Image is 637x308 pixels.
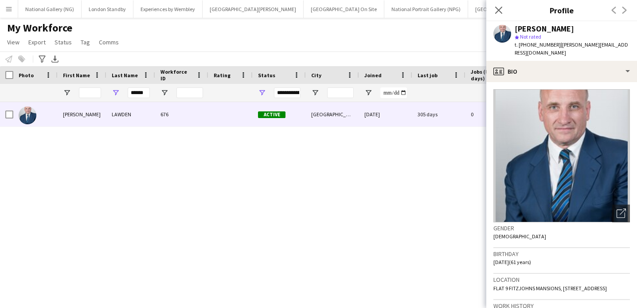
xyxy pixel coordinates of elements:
[37,54,47,64] app-action-btn: Advanced filters
[306,102,359,126] div: [GEOGRAPHIC_DATA]
[79,87,101,98] input: First Name Filter Input
[176,87,203,98] input: Workforce ID Filter Input
[203,0,304,18] button: [GEOGRAPHIC_DATA][PERSON_NAME]
[515,41,561,48] span: t. [PHONE_NUMBER]
[112,72,138,79] span: Last Name
[95,36,122,48] a: Comms
[493,233,546,240] span: [DEMOGRAPHIC_DATA]
[25,36,49,48] a: Export
[28,38,46,46] span: Export
[133,0,203,18] button: Experiences by Wembley
[412,102,465,126] div: 305 days
[81,38,90,46] span: Tag
[465,102,523,126] div: 0
[520,33,541,40] span: Not rated
[7,21,72,35] span: My Workforce
[493,285,607,292] span: FLAT 9 FITZJOHNS MANSIONS, [STREET_ADDRESS]
[63,89,71,97] button: Open Filter Menu
[515,41,628,56] span: | [PERSON_NAME][EMAIL_ADDRESS][DOMAIN_NAME]
[493,89,630,222] img: Crew avatar or photo
[493,259,531,265] span: [DATE] (61 years)
[160,89,168,97] button: Open Filter Menu
[58,102,106,126] div: [PERSON_NAME]
[493,276,630,284] h3: Location
[327,87,354,98] input: City Filter Input
[112,89,120,97] button: Open Filter Menu
[19,107,36,124] img: ANDREW LAWDEN
[468,0,585,18] button: [GEOGRAPHIC_DATA] ([GEOGRAPHIC_DATA])
[471,68,507,82] span: Jobs (last 90 days)
[258,111,285,118] span: Active
[106,102,155,126] div: LAWDEN
[214,72,231,79] span: Rating
[418,72,438,79] span: Last job
[258,89,266,97] button: Open Filter Menu
[364,89,372,97] button: Open Filter Menu
[55,38,72,46] span: Status
[155,102,208,126] div: 676
[304,0,384,18] button: [GEOGRAPHIC_DATA] On Site
[160,68,192,82] span: Workforce ID
[50,54,60,64] app-action-btn: Export XLSX
[493,250,630,258] h3: Birthday
[18,0,82,18] button: National Gallery (NG)
[380,87,407,98] input: Joined Filter Input
[99,38,119,46] span: Comms
[493,224,630,232] h3: Gender
[4,36,23,48] a: View
[612,205,630,222] div: Open photos pop-in
[63,72,90,79] span: First Name
[82,0,133,18] button: London Standby
[128,87,150,98] input: Last Name Filter Input
[364,72,382,79] span: Joined
[384,0,468,18] button: National Portrait Gallery (NPG)
[486,61,637,82] div: Bio
[359,102,412,126] div: [DATE]
[311,72,321,79] span: City
[19,72,34,79] span: Photo
[77,36,94,48] a: Tag
[258,72,275,79] span: Status
[311,89,319,97] button: Open Filter Menu
[486,4,637,16] h3: Profile
[7,38,20,46] span: View
[51,36,75,48] a: Status
[515,25,574,33] div: [PERSON_NAME]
